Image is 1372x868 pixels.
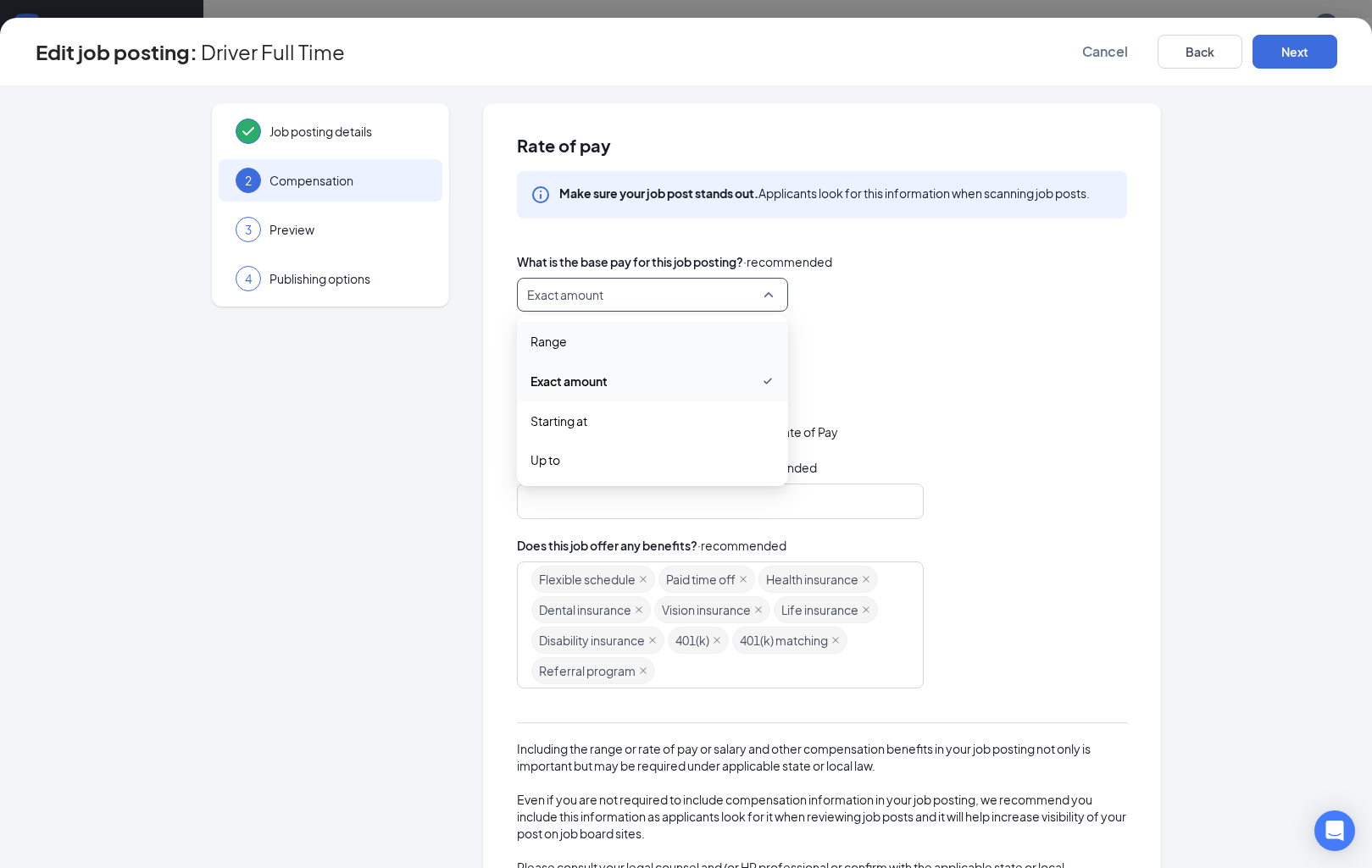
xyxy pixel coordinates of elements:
span: Life insurance [781,597,858,622]
span: 401(k) [675,628,709,653]
span: close [639,666,647,675]
b: Make sure your job post stands out. [559,185,758,201]
span: Publishing options [269,270,425,287]
span: Up to [530,451,560,469]
span: · recommended [743,252,832,271]
span: Disability insurance [539,628,645,653]
svg: Checkmark [238,121,258,141]
span: What is the base pay for this job posting? [517,252,743,271]
span: Exact amount [530,372,608,390]
svg: Checkmark [761,371,775,391]
span: close [754,605,763,614]
span: Flexible schedule [539,567,636,592]
span: close [635,605,643,614]
span: 401(k) matching [740,628,828,653]
span: Referral program [539,658,636,683]
span: close [713,636,721,644]
span: Cancel [1082,43,1128,60]
button: Back [1158,35,1242,69]
span: Preview [269,221,425,238]
span: close [739,575,747,583]
span: Health insurance [766,567,858,592]
button: Next [1253,35,1337,69]
span: 3 [245,221,252,238]
span: close [639,575,647,583]
span: Dental insurance [539,597,631,622]
svg: Info [530,185,551,205]
div: Applicants look for this information when scanning job posts. [559,185,1090,202]
h3: Edit job posting: [36,37,197,66]
span: close [831,636,840,644]
span: close [648,636,657,644]
span: 4 [245,270,252,287]
span: Rate of pay [517,137,1127,154]
span: Range [530,332,567,351]
span: Driver Full Time [201,43,345,60]
span: Compensation [269,172,425,189]
span: Does this job offer any benefits? [517,536,697,555]
span: · recommended [697,536,786,555]
span: Exact amount [527,279,603,311]
span: 2 [245,172,252,189]
span: Job posting details [269,123,425,140]
button: Cancel [1063,35,1147,69]
span: Paid time off [666,567,736,592]
span: close [862,605,870,614]
span: Vision insurance [662,597,751,622]
div: Open Intercom Messenger [1314,810,1355,851]
span: close [862,575,870,583]
span: Starting at [530,412,587,430]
